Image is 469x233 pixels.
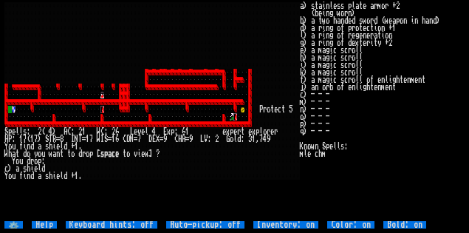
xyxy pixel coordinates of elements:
div: p [171,128,174,135]
div: c [112,150,115,158]
div: e [12,128,16,135]
div: ( [27,135,30,143]
div: e [270,128,274,135]
div: . [78,143,82,150]
div: p [256,128,259,135]
div: = [134,135,137,143]
div: = [56,135,60,143]
div: a [52,150,56,158]
div: 1 [112,135,115,143]
div: r [263,106,267,113]
div: l [38,165,41,172]
div: 5 [289,106,292,113]
div: o [86,150,89,158]
div: t [270,106,274,113]
div: n [27,172,30,180]
div: o [38,150,41,158]
div: s [100,150,104,158]
div: i [23,172,27,180]
div: a [38,172,41,180]
div: a [16,165,19,172]
div: f [19,143,23,150]
div: l [19,128,23,135]
div: S [45,135,49,143]
div: e [56,143,60,150]
div: Y [4,143,8,150]
div: l [60,143,64,150]
div: e [141,150,145,158]
div: A [64,128,67,135]
div: C [100,128,104,135]
div: 1 [30,135,34,143]
div: i [137,150,141,158]
div: S [4,128,8,135]
input: Help [32,221,57,229]
div: I [100,135,104,143]
div: C [174,135,178,143]
div: = [185,135,189,143]
div: i [30,165,34,172]
div: w [49,150,52,158]
div: 3 [248,135,252,143]
stats: a) stainless plate armor +2 (being worn) b) a two handed sword (weapon in hand) d) a ring of prot... [300,2,464,221]
div: x [167,128,171,135]
div: o [27,150,30,158]
div: : [104,128,108,135]
div: w [145,150,148,158]
div: 6 [115,128,119,135]
div: 2 [215,135,219,143]
div: = [108,135,112,143]
div: d [64,172,67,180]
div: Y [12,158,16,165]
div: d [23,150,27,158]
div: r [267,128,270,135]
div: ( [41,128,45,135]
div: X [156,135,160,143]
div: l [259,128,263,135]
div: d [78,150,82,158]
div: e [115,150,119,158]
div: + [71,143,75,150]
div: ] [148,150,152,158]
div: : [12,135,16,143]
div: ) [52,128,56,135]
div: W [97,128,100,135]
div: e [141,128,145,135]
div: h [27,165,30,172]
div: G [226,135,230,143]
div: x [252,128,256,135]
div: 7 [89,135,93,143]
div: t [281,106,285,113]
div: : [241,135,244,143]
div: u [41,150,45,158]
div: e [233,128,237,135]
input: Auto-pickup: off [166,221,244,229]
div: o [230,135,233,143]
div: H [178,135,182,143]
div: D [148,135,152,143]
div: W [4,150,8,158]
div: u [12,143,16,150]
input: Inventory: on [253,221,318,229]
div: l [60,172,64,180]
div: C [123,135,126,143]
div: + [71,172,75,180]
div: ? [156,150,160,158]
div: I [71,135,75,143]
div: t [67,150,71,158]
div: : [27,128,30,135]
div: o [8,172,12,180]
div: V [204,135,208,143]
div: d [41,165,45,172]
div: 1 [75,172,78,180]
input: ⚙️ [4,221,23,229]
div: O [126,135,130,143]
div: t [60,150,64,158]
div: v [134,150,137,158]
div: 1 [185,128,189,135]
div: r [82,150,86,158]
div: r [30,158,34,165]
div: T [78,135,82,143]
div: s [23,165,27,172]
div: i [23,143,27,150]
